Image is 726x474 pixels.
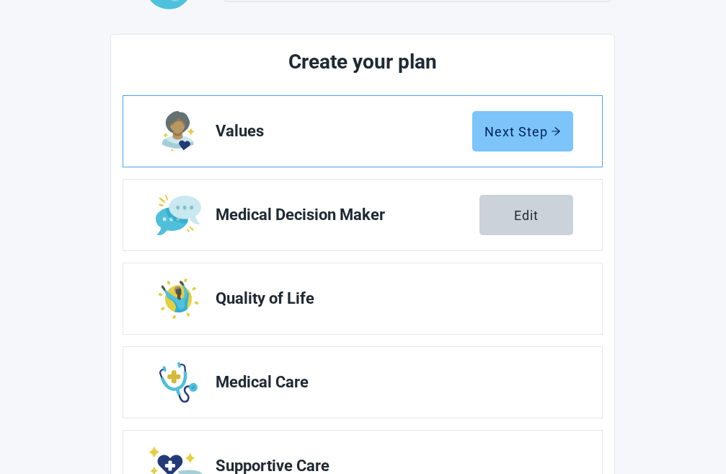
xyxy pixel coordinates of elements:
[472,111,573,152] button: Next Steparrow-right
[484,124,561,139] div: Next Step
[551,126,561,136] span: arrow-right
[216,123,472,140] span: Values
[216,290,562,307] span: Quality of Life
[479,195,573,235] button: Edit
[123,347,602,418] a: Edit Medical Care section
[216,374,562,391] span: Medical Care
[123,263,602,334] a: Edit Quality of Life section
[123,180,602,250] a: Edit Medical Decision Maker section
[514,208,539,222] div: Edit
[177,46,549,78] h2: Create your plan
[216,206,479,224] span: Medical Decision Maker
[123,96,602,167] a: Edit Values section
